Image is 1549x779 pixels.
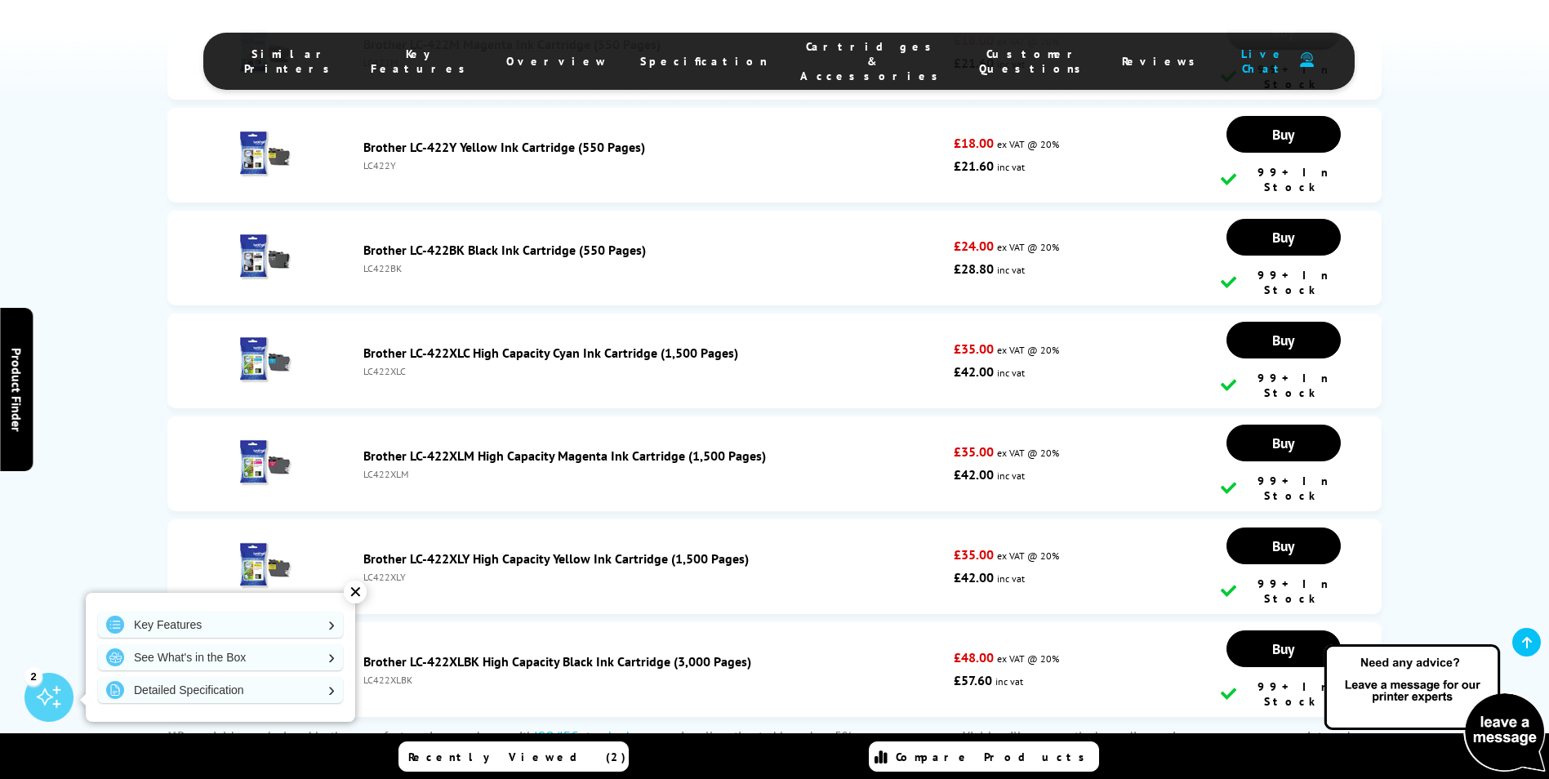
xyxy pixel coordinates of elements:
strong: £35.00 [954,546,994,563]
span: inc vat [997,572,1025,585]
span: Similar Printers [244,47,338,76]
span: Customer Questions [979,47,1089,76]
span: Buy [1272,536,1294,555]
span: ex VAT @ 20% [997,447,1059,459]
strong: £42.00 [954,569,994,585]
img: Brother LC-422XLY High Capacity Yellow Ink Cartridge (1,500 Pages) [237,536,294,594]
span: Compare Products [896,750,1093,764]
strong: £18.00 [954,135,994,151]
span: Buy [1272,331,1294,349]
span: inc vat [997,470,1025,482]
span: ex VAT @ 20% [997,241,1059,253]
div: LC422XLC [363,365,946,377]
span: ex VAT @ 20% [997,550,1059,562]
span: Recently Viewed (2) [408,750,626,764]
a: Brother LC-422XLM High Capacity Magenta Ink Cartridge (1,500 Pages) [363,447,766,464]
span: ex VAT @ 20% [997,344,1059,356]
strong: £21.60 [954,158,994,174]
p: **Page yields are declared by the manufacturer in accordance with or occasionally estimated based... [167,725,1381,769]
span: Buy [1272,125,1294,144]
span: Overview [506,54,608,69]
a: Key Features [98,612,343,638]
div: LC422XLY [363,571,946,583]
strong: £48.00 [954,649,994,665]
strong: £35.00 [954,341,994,357]
img: Brother LC-422BK Black Ink Cartridge (550 Pages) [237,228,294,285]
span: Buy [1272,228,1294,247]
span: inc vat [995,675,1023,688]
div: 99+ In Stock [1221,679,1346,709]
strong: £42.00 [954,363,994,380]
img: user-headset-duotone.svg [1300,52,1314,68]
span: ex VAT @ 20% [997,138,1059,150]
strong: £42.00 [954,466,994,483]
div: 99+ In Stock [1221,371,1346,400]
a: Brother LC-422XLY High Capacity Yellow Ink Cartridge (1,500 Pages) [363,550,749,567]
div: 99+ In Stock [1221,576,1346,606]
a: Brother LC-422XLC High Capacity Cyan Ink Cartridge (1,500 Pages) [363,345,738,361]
div: LC422XLBK [363,674,946,686]
div: 99+ In Stock [1221,165,1346,194]
span: Reviews [1122,54,1204,69]
span: Key Features [371,47,474,76]
strong: £28.80 [954,260,994,277]
span: inc vat [997,367,1025,379]
a: Detailed Specification [98,677,343,703]
img: Brother LC-422XLM High Capacity Magenta Ink Cartridge (1,500 Pages) [237,434,294,491]
img: Open Live Chat window [1320,642,1549,776]
div: LC422Y [363,159,946,171]
span: Live Chat [1236,47,1292,76]
div: 99+ In Stock [1221,268,1346,297]
div: LC422BK [363,262,946,274]
strong: £57.60 [954,672,992,688]
strong: £35.00 [954,443,994,460]
span: ex VAT @ 20% [997,652,1059,665]
span: Product Finder [8,348,24,432]
a: ISO/IEC standards [534,728,635,744]
a: Recently Viewed (2) [398,741,629,772]
span: Cartridges & Accessories [800,39,946,83]
a: Brother LC-422BK Black Ink Cartridge (550 Pages) [363,242,646,258]
span: inc vat [997,264,1025,276]
div: 2 [24,667,42,685]
span: Buy [1272,434,1294,452]
span: Specification [640,54,768,69]
div: 99+ In Stock [1221,474,1346,503]
span: Buy [1272,639,1294,658]
span: inc vat [997,161,1025,173]
a: Compare Products [869,741,1099,772]
strong: £24.00 [954,238,994,254]
a: See What's in the Box [98,644,343,670]
div: ✕ [344,581,367,603]
img: Brother LC-422XLC High Capacity Cyan Ink Cartridge (1,500 Pages) [237,331,294,388]
img: Brother LC-422Y Yellow Ink Cartridge (550 Pages) [237,125,294,182]
a: Brother LC-422Y Yellow Ink Cartridge (550 Pages) [363,139,645,155]
div: LC422XLM [363,468,946,480]
a: Brother LC-422XLBK High Capacity Black Ink Cartridge (3,000 Pages) [363,653,751,670]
